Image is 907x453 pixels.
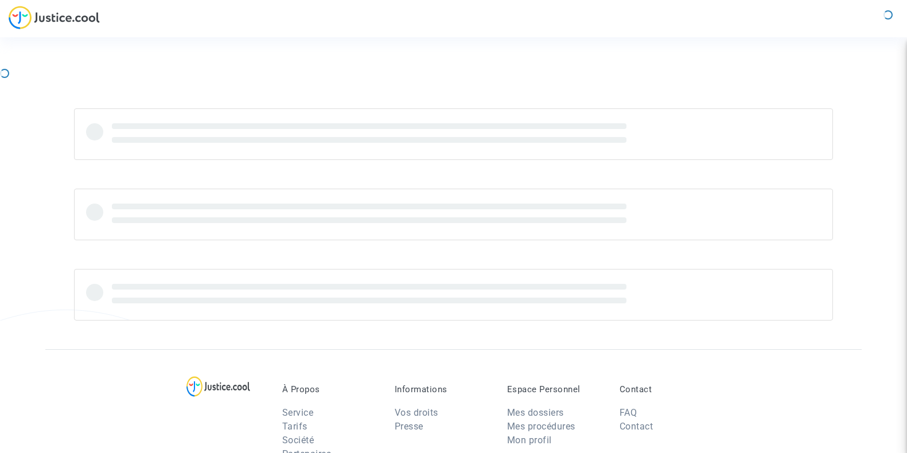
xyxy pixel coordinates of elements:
[507,421,575,432] a: Mes procédures
[620,407,637,418] a: FAQ
[282,435,314,446] a: Société
[395,421,423,432] a: Presse
[620,384,715,395] p: Contact
[186,376,250,397] img: logo-lg.svg
[507,407,564,418] a: Mes dossiers
[507,384,602,395] p: Espace Personnel
[620,421,653,432] a: Contact
[507,435,552,446] a: Mon profil
[282,421,307,432] a: Tarifs
[282,384,377,395] p: À Propos
[9,6,100,29] img: jc-logo.svg
[395,384,490,395] p: Informations
[282,407,314,418] a: Service
[395,407,438,418] a: Vos droits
